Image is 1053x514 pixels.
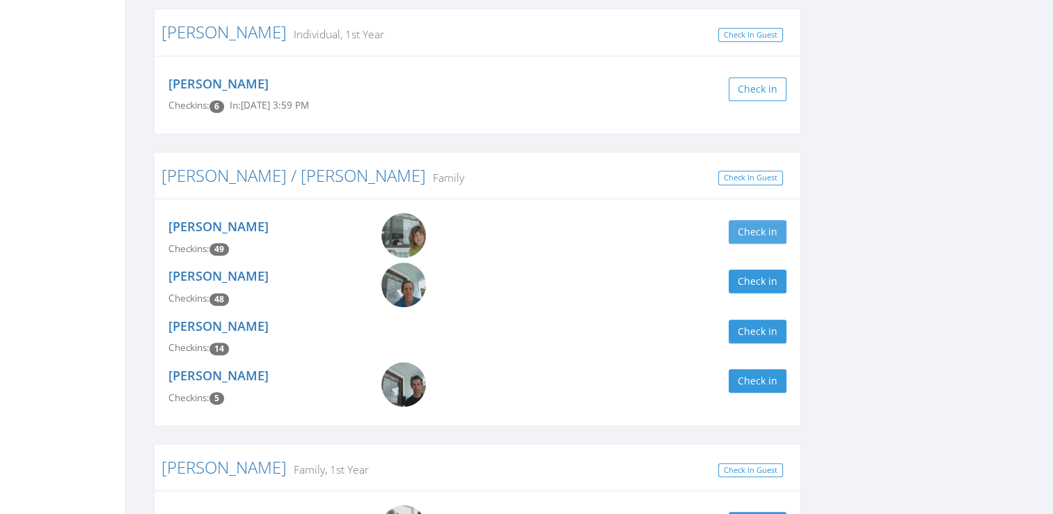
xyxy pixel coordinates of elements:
[381,362,426,407] img: Ean_Schiller.png
[426,170,464,185] small: Family
[209,100,224,113] span: Checkin count
[729,320,786,343] button: Check in
[161,455,287,478] a: [PERSON_NAME]
[209,293,229,306] span: Checkin count
[168,367,269,384] a: [PERSON_NAME]
[729,220,786,244] button: Check in
[729,270,786,293] button: Check in
[168,75,269,92] a: [PERSON_NAME]
[168,99,209,111] span: Checkins:
[209,343,229,355] span: Checkin count
[209,243,229,256] span: Checkin count
[729,77,786,101] button: Check in
[230,99,309,111] span: In: [DATE] 3:59 PM
[718,171,783,185] a: Check In Guest
[287,462,369,477] small: Family, 1st Year
[209,392,224,405] span: Checkin count
[381,213,426,258] img: Luca_Schiller.png
[168,341,209,354] span: Checkins:
[287,26,384,42] small: Individual, 1st Year
[168,242,209,255] span: Checkins:
[168,267,269,284] a: [PERSON_NAME]
[161,20,287,43] a: [PERSON_NAME]
[718,463,783,478] a: Check In Guest
[168,391,209,404] span: Checkins:
[168,218,269,235] a: [PERSON_NAME]
[729,369,786,393] button: Check in
[718,28,783,42] a: Check In Guest
[381,263,426,307] img: Anya_Hogoboom.png
[161,164,426,187] a: [PERSON_NAME] / [PERSON_NAME]
[168,292,209,304] span: Checkins:
[168,318,269,334] a: [PERSON_NAME]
